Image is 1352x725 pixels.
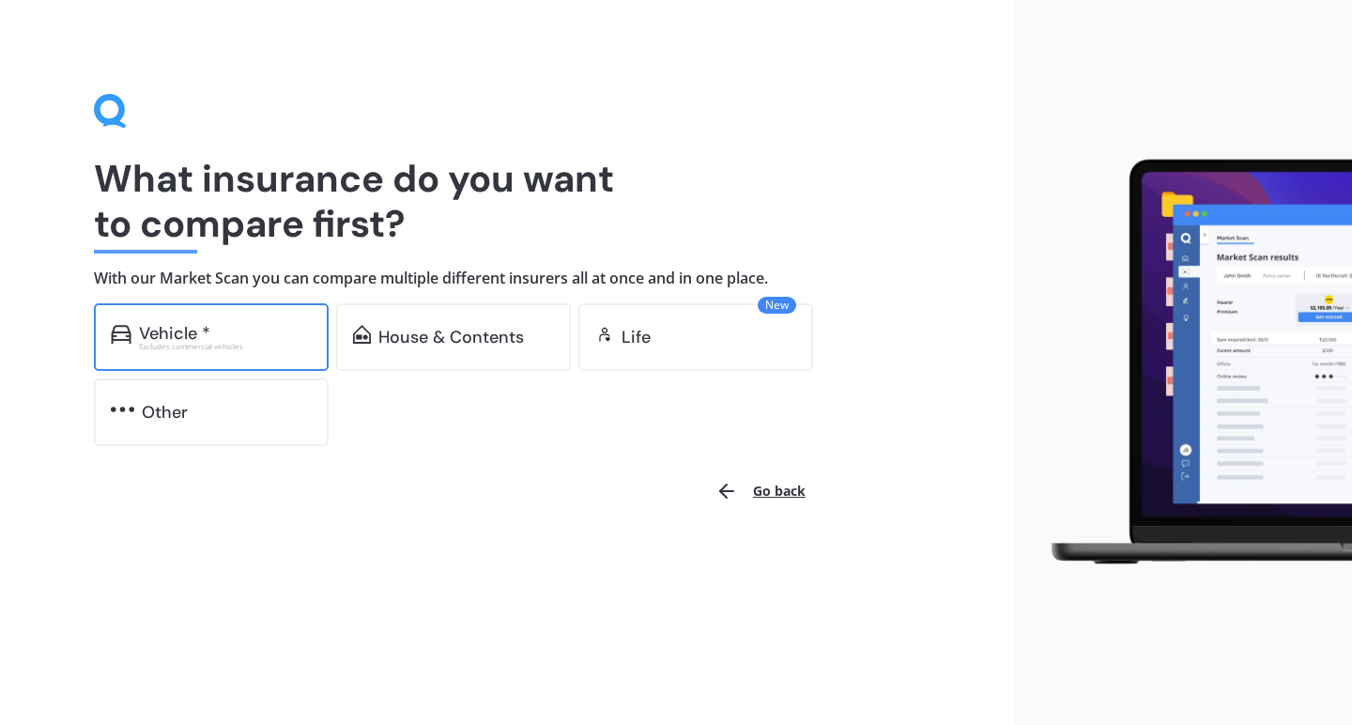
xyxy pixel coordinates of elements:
h1: What insurance do you want to compare first? [94,156,920,246]
img: other.81dba5aafe580aa69f38.svg [111,400,134,419]
div: Life [622,328,651,347]
h4: With our Market Scan you can compare multiple different insurers all at once and in one place. [94,269,920,288]
img: laptop.webp [1029,150,1352,575]
img: life.f720d6a2d7cdcd3ad642.svg [595,325,614,344]
div: House & Contents [378,328,524,347]
button: Go back [704,469,817,514]
div: Excludes commercial vehicles [139,343,312,350]
div: Vehicle * [139,324,210,343]
img: car.f15378c7a67c060ca3f3.svg [111,325,131,344]
span: New [758,297,796,314]
div: Other [142,403,188,422]
img: home-and-contents.b802091223b8502ef2dd.svg [353,325,371,344]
